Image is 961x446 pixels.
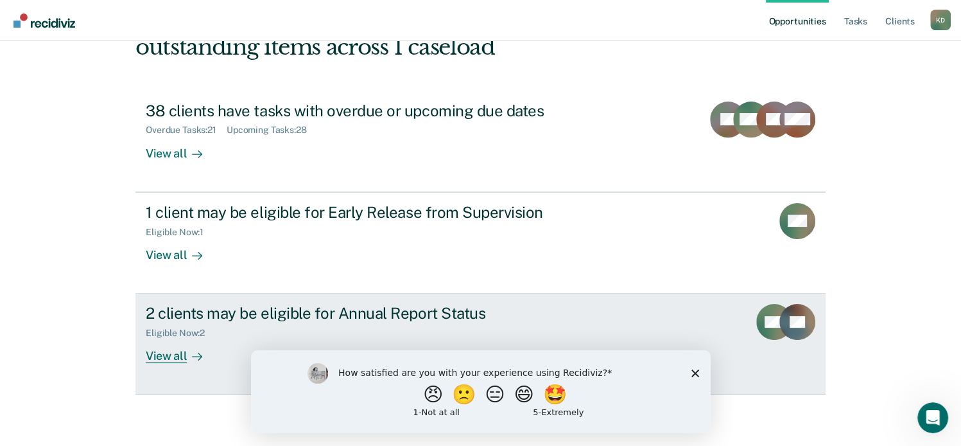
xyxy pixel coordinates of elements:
a: 2 clients may be eligible for Annual Report StatusEligible Now:2View all [135,294,826,395]
div: K D [930,10,951,30]
a: 38 clients have tasks with overdue or upcoming due datesOverdue Tasks:21Upcoming Tasks:28View all [135,91,826,192]
div: Overdue Tasks : 21 [146,125,227,136]
a: 1 client may be eligible for Early Release from SupervisionEligible Now:1View all [135,192,826,294]
iframe: Survey by Kim from Recidiviz [251,350,711,433]
div: Eligible Now : 2 [146,328,215,339]
div: Upcoming Tasks : 28 [227,125,317,136]
div: Eligible Now : 1 [146,227,214,238]
div: View all [146,136,218,161]
div: Hi, [PERSON_NAME]. We’ve found some outstanding items across 1 caseload [135,8,688,60]
div: View all [146,237,218,262]
div: 2 clients may be eligible for Annual Report Status [146,304,596,323]
div: 38 clients have tasks with overdue or upcoming due dates [146,102,596,120]
iframe: Intercom live chat [917,402,948,433]
div: View all [146,339,218,364]
div: 1 client may be eligible for Early Release from Supervision [146,203,596,222]
button: Profile dropdown button [930,10,951,30]
img: Recidiviz [13,13,75,28]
